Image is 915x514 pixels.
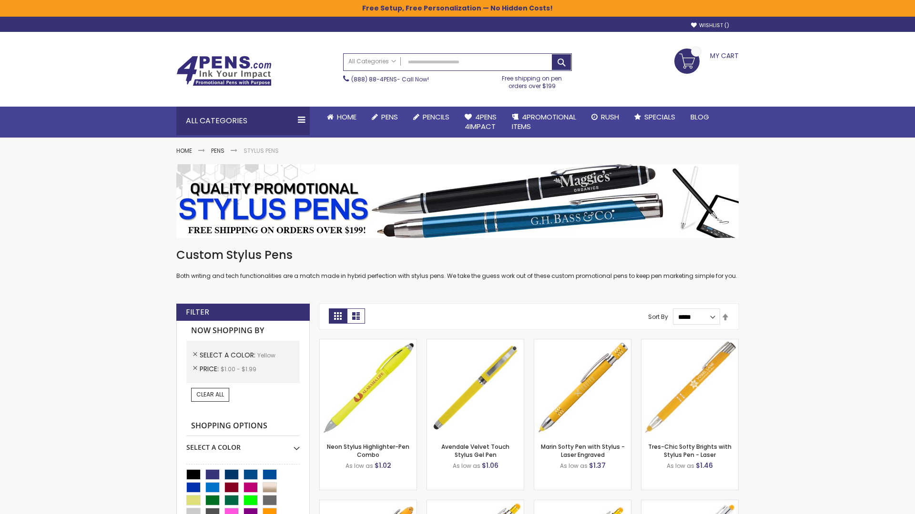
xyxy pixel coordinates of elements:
[696,461,713,470] span: $1.46
[683,107,717,128] a: Blog
[320,500,417,508] a: Ellipse Softy Brights with Stylus Pen - Laser-Yellow
[176,247,739,280] div: Both writing and tech functionalities are a match made in hybrid perfection with stylus pens. We ...
[667,462,694,470] span: As low as
[691,22,729,29] a: Wishlist
[406,107,457,128] a: Pencils
[257,351,275,359] span: Yellow
[351,75,429,83] span: - Call Now!
[453,462,480,470] span: As low as
[492,71,572,90] div: Free shipping on pen orders over $199
[186,416,300,436] strong: Shopping Options
[319,107,364,128] a: Home
[327,443,409,458] a: Neon Stylus Highlighter-Pen Combo
[648,443,732,458] a: Tres-Chic Softy Brights with Stylus Pen - Laser
[364,107,406,128] a: Pens
[221,365,256,373] span: $1.00 - $1.99
[589,461,606,470] span: $1.37
[186,307,209,317] strong: Filter
[534,500,631,508] a: Phoenix Softy Brights Gel with Stylus Pen - Laser-Yellow
[482,461,498,470] span: $1.06
[348,58,396,65] span: All Categories
[191,388,229,401] a: Clear All
[427,339,524,436] img: Avendale Velvet Touch Stylus Gel Pen-Yellow
[541,443,625,458] a: Marin Softy Pen with Stylus - Laser Engraved
[560,462,588,470] span: As low as
[534,339,631,347] a: Marin Softy Pen with Stylus - Laser Engraved-Yellow
[584,107,627,128] a: Rush
[320,339,417,347] a: Neon Stylus Highlighter-Pen Combo-Yellow
[641,500,738,508] a: Tres-Chic Softy with Stylus Top Pen - ColorJet-Yellow
[648,313,668,321] label: Sort By
[441,443,509,458] a: Avendale Velvet Touch Stylus Gel Pen
[176,247,739,263] h1: Custom Stylus Pens
[375,461,391,470] span: $1.02
[200,350,257,360] span: Select A Color
[200,364,221,374] span: Price
[351,75,397,83] a: (888) 88-4PENS
[427,500,524,508] a: Phoenix Softy Brights with Stylus Pen - Laser-Yellow
[691,112,709,122] span: Blog
[337,112,356,122] span: Home
[176,164,739,238] img: Stylus Pens
[244,147,279,155] strong: Stylus Pens
[423,112,449,122] span: Pencils
[196,390,224,398] span: Clear All
[176,56,272,86] img: 4Pens Custom Pens and Promotional Products
[344,54,401,69] a: All Categories
[641,339,738,436] img: Tres-Chic Softy Brights with Stylus Pen - Laser-Yellow
[176,147,192,155] a: Home
[534,339,631,436] img: Marin Softy Pen with Stylus - Laser Engraved-Yellow
[512,112,576,131] span: 4PROMOTIONAL ITEMS
[186,321,300,341] strong: Now Shopping by
[457,107,504,138] a: 4Pens4impact
[627,107,683,128] a: Specials
[176,107,310,135] div: All Categories
[465,112,497,131] span: 4Pens 4impact
[601,112,619,122] span: Rush
[504,107,584,138] a: 4PROMOTIONALITEMS
[381,112,398,122] span: Pens
[329,308,347,324] strong: Grid
[427,339,524,347] a: Avendale Velvet Touch Stylus Gel Pen-Yellow
[346,462,373,470] span: As low as
[320,339,417,436] img: Neon Stylus Highlighter-Pen Combo-Yellow
[211,147,224,155] a: Pens
[186,436,300,452] div: Select A Color
[644,112,675,122] span: Specials
[641,339,738,347] a: Tres-Chic Softy Brights with Stylus Pen - Laser-Yellow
